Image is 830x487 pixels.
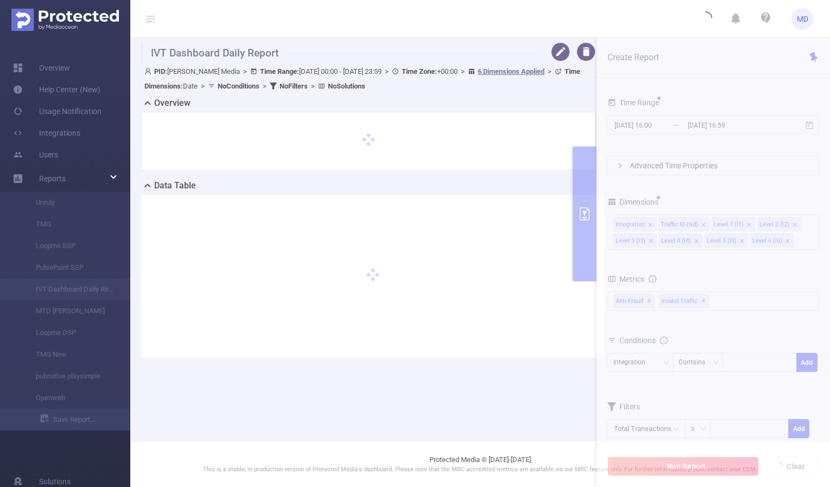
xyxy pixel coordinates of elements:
[308,82,318,90] span: >
[328,82,365,90] b: No Solutions
[11,9,119,31] img: Protected Media
[797,8,808,30] span: MD
[478,67,544,75] u: 6 Dimensions Applied
[39,174,66,183] span: Reports
[39,168,66,189] a: Reports
[382,67,392,75] span: >
[280,82,308,90] b: No Filters
[544,67,555,75] span: >
[154,67,167,75] b: PID:
[154,179,196,192] h2: Data Table
[259,82,270,90] span: >
[402,67,437,75] b: Time Zone:
[144,67,580,90] span: [PERSON_NAME] Media [DATE] 00:00 - [DATE] 23:59 +00:00
[130,441,830,487] footer: Protected Media © [DATE]-[DATE]
[13,122,80,144] a: Integrations
[240,67,250,75] span: >
[157,465,803,475] p: This is a stable, in production version of Protected Media's dashboard. Please note that the MRC ...
[699,11,712,27] i: icon: loading
[144,68,154,75] i: icon: user
[198,82,208,90] span: >
[141,42,536,64] h1: IVT Dashboard Daily Report
[260,67,299,75] b: Time Range:
[218,82,259,90] b: No Conditions
[13,57,70,79] a: Overview
[13,144,58,166] a: Users
[13,79,100,100] a: Help Center (New)
[13,100,102,122] a: Usage Notification
[154,97,191,110] h2: Overview
[458,67,468,75] span: >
